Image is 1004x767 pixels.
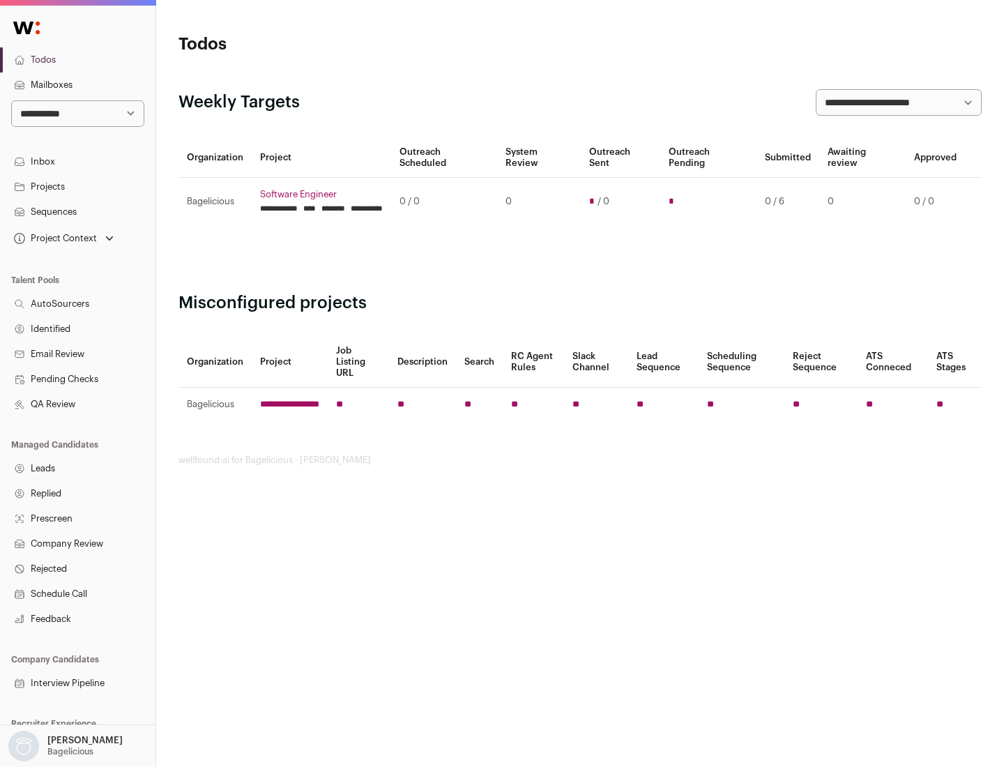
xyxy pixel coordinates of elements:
[260,189,383,200] a: Software Engineer
[456,337,503,388] th: Search
[389,337,456,388] th: Description
[628,337,699,388] th: Lead Sequence
[699,337,784,388] th: Scheduling Sequence
[391,178,497,226] td: 0 / 0
[756,178,819,226] td: 0 / 6
[252,138,391,178] th: Project
[503,337,563,388] th: RC Agent Rules
[11,233,97,244] div: Project Context
[598,196,609,207] span: / 0
[178,178,252,226] td: Bagelicious
[858,337,927,388] th: ATS Conneced
[819,178,906,226] td: 0
[564,337,628,388] th: Slack Channel
[6,731,125,761] button: Open dropdown
[47,746,93,757] p: Bagelicious
[178,337,252,388] th: Organization
[581,138,661,178] th: Outreach Sent
[252,337,328,388] th: Project
[391,138,497,178] th: Outreach Scheduled
[6,14,47,42] img: Wellfound
[178,455,982,466] footer: wellfound:ai for Bagelicious - [PERSON_NAME]
[756,138,819,178] th: Submitted
[8,731,39,761] img: nopic.png
[178,33,446,56] h1: Todos
[784,337,858,388] th: Reject Sequence
[328,337,389,388] th: Job Listing URL
[178,292,982,314] h2: Misconfigured projects
[11,229,116,248] button: Open dropdown
[819,138,906,178] th: Awaiting review
[660,138,756,178] th: Outreach Pending
[928,337,982,388] th: ATS Stages
[178,91,300,114] h2: Weekly Targets
[47,735,123,746] p: [PERSON_NAME]
[497,138,580,178] th: System Review
[497,178,580,226] td: 0
[178,388,252,422] td: Bagelicious
[906,178,965,226] td: 0 / 0
[178,138,252,178] th: Organization
[906,138,965,178] th: Approved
